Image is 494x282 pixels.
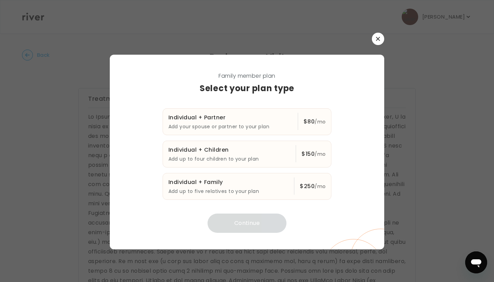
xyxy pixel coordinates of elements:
[168,145,291,155] p: Individual + Children
[465,251,487,273] iframe: Button to launch messaging window
[304,118,315,126] strong: $ 80
[300,182,326,191] div: /mo
[163,173,332,200] button: Individual + FamilyAdd up to five relatives to your plan$250/mo
[168,122,292,131] p: Add your spouse or partner to your plan
[163,108,332,135] button: Individual + PartnerAdd your spouse or partner to your plan$80/mo
[126,82,368,95] h3: Select your plan type
[208,214,286,233] button: Continue
[300,182,315,190] strong: $ 250
[302,150,315,158] strong: $ 150
[168,187,289,195] p: Add up to five relatives to your plan
[302,149,326,159] div: /mo
[163,141,332,167] button: Individual + ChildrenAdd up to four children to your plan$150/mo
[168,155,291,163] p: Add up to four children to your plan
[304,117,326,127] div: /mo
[126,71,368,81] span: Family member plan
[168,113,292,122] p: Individual + Partner
[168,177,289,187] p: Individual + Family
